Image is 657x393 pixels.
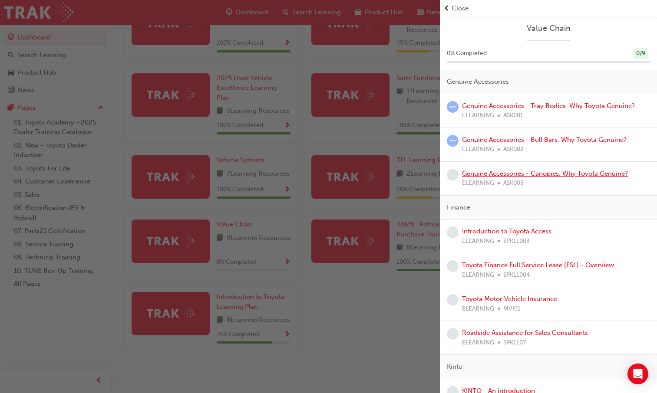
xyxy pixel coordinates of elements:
span: ELEARNING [462,270,494,280]
span: ELEARNING [462,111,494,121]
span: learningRecordVerb_NONE-icon [447,328,459,340]
span: ASK001 [503,111,523,121]
a: Introduction to Toyota Access [462,227,551,235]
span: learningRecordVerb_NONE-icon [447,169,459,180]
span: Finance [447,203,470,213]
a: Toyota Motor Vehicle Insurance [462,295,557,303]
span: ELEARNING [462,178,494,188]
a: Genuine Accessories - Canopies. Why Toyota Genuine? [462,170,628,177]
span: ELEARNING [462,236,494,246]
span: learningRecordVerb_NONE-icon [447,260,459,272]
span: SPK11003 [503,236,530,246]
span: Kinto [447,362,462,372]
span: learningRecordVerb_ATTEMPT-icon [447,101,459,113]
span: 0 % Completed [447,49,487,59]
a: Toyota Finance Full Service Lease (FSL) - Overview [462,261,614,269]
span: Genuine Accessories [447,77,509,87]
div: 0 / 9 [633,48,648,59]
span: learningRecordVerb_NONE-icon [447,294,459,306]
span: SPK1107 [503,338,526,348]
span: learningRecordVerb_NONE-icon [447,226,459,238]
span: ELEARNING [462,304,494,314]
a: Roadside Assistance for Sales Consultants [462,329,588,337]
span: ELEARNING [462,144,494,154]
span: prev-icon [443,3,450,13]
span: learningRecordVerb_ATTEMPT-icon [447,135,459,147]
span: ASK002 [503,144,524,154]
a: Value Chain [447,23,650,33]
a: Genuine Accessories - Bull Bars. Why Toyota Genuine? [462,136,627,144]
button: prev-iconClose [443,3,654,13]
span: SPK11004 [503,270,530,280]
div: Open Intercom Messenger [627,364,648,384]
span: ASK003 [503,178,524,188]
a: Genuine Accessories - Tray Bodies. Why Toyota Genuine? [462,102,635,110]
span: MVI01 [503,304,521,314]
span: Close [452,3,469,13]
span: ELEARNING [462,338,494,348]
